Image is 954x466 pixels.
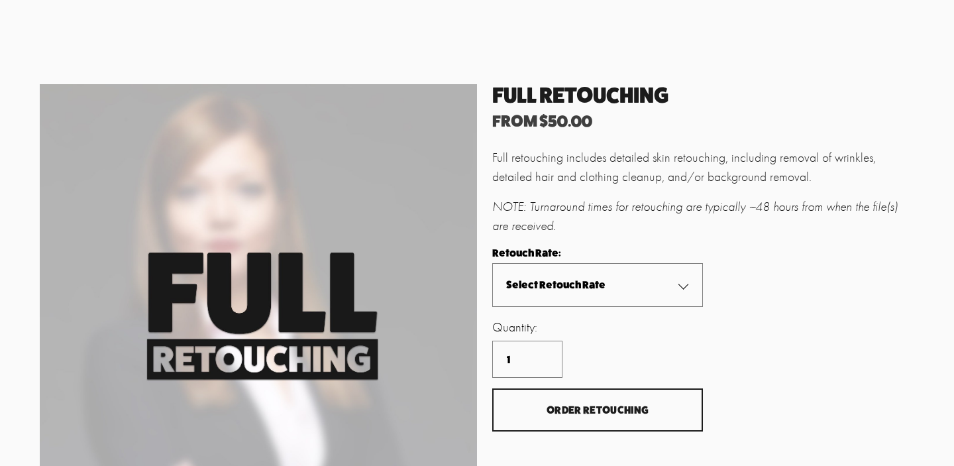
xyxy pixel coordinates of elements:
div: Retouch Rate: [492,247,703,259]
button: Order Retouching [492,388,703,432]
h1: Full Retouching [492,84,914,106]
p: Full retouching includes detailed skin retouching, including removal of wrinkles, detailed hair a... [492,148,914,186]
em: NOTE: Turnaround times for retouching are typically ~48 hours from when the file(s) are received. [492,199,901,233]
span: Order Retouching [547,404,649,416]
div: from $50.00 [492,113,914,130]
input: Quantity [492,341,562,378]
label: Quantity: [492,318,914,337]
